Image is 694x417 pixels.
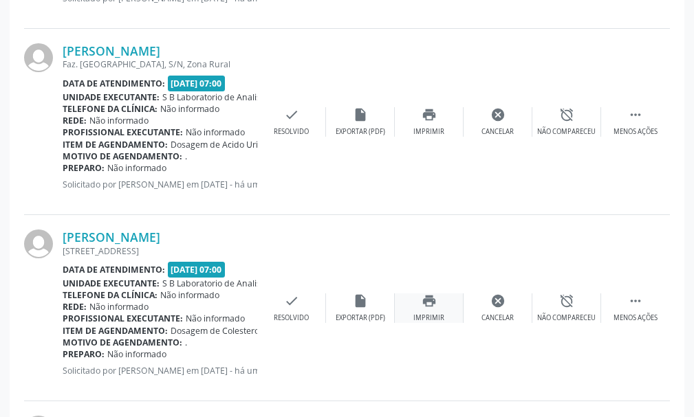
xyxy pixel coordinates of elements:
[171,325,310,337] span: Dosagem de Colesterol Hdl
[353,107,368,122] i: insert_drive_file
[63,78,165,89] b: Data de atendimento:
[63,179,257,190] p: Solicitado por [PERSON_NAME] em [DATE] - há um dia
[490,107,506,122] i: cancel
[63,313,183,324] b: Profissional executante:
[422,293,437,308] i: print
[628,293,643,308] i: 
[481,313,514,323] div: Cancelar
[63,348,105,360] b: Preparo:
[413,313,444,323] div: Imprimir
[422,107,437,122] i: print
[63,58,257,70] div: Faz. [GEOGRAPHIC_DATA], S/N, Zona Rural
[63,264,165,275] b: Data de atendimento:
[107,162,166,174] span: Não informado
[63,150,182,162] b: Motivo de agendamento:
[63,337,182,348] b: Motivo de agendamento:
[63,126,183,138] b: Profissional executante:
[63,115,87,126] b: Rede:
[162,278,294,289] span: S B Laboratorio de Analise Clinica
[481,127,514,137] div: Cancelar
[284,107,299,122] i: check
[171,139,304,150] span: Dosagem de Acido Urico
[24,43,53,72] img: img
[628,107,643,122] i: 
[89,115,149,126] span: Não informado
[160,103,219,115] span: Não informado
[89,301,149,313] span: Não informado
[24,229,53,258] img: img
[162,91,294,103] span: S B Laboratorio de Analise Clinica
[63,278,160,289] b: Unidade executante:
[614,313,658,323] div: Menos ações
[63,289,158,301] b: Telefone da clínica:
[63,162,105,174] b: Preparo:
[63,229,160,245] a: [PERSON_NAME]
[353,293,368,308] i: insert_drive_file
[63,325,168,337] b: Item de agendamento:
[336,313,385,323] div: Exportar (PDF)
[274,127,309,137] div: Resolvido
[413,127,444,137] div: Imprimir
[63,245,257,257] div: [STREET_ADDRESS]
[537,127,596,137] div: Não compareceu
[63,103,158,115] b: Telefone da clínica:
[63,91,160,103] b: Unidade executante:
[274,313,309,323] div: Resolvido
[186,313,245,324] span: Não informado
[63,365,257,376] p: Solicitado por [PERSON_NAME] em [DATE] - há um dia
[160,289,219,301] span: Não informado
[537,313,596,323] div: Não compareceu
[63,43,160,58] a: [PERSON_NAME]
[559,107,574,122] i: alarm_off
[559,293,574,308] i: alarm_off
[490,293,506,308] i: cancel
[185,337,187,348] span: .
[185,150,187,162] span: .
[168,76,226,91] span: [DATE] 07:00
[336,127,385,137] div: Exportar (PDF)
[107,348,166,360] span: Não informado
[63,301,87,313] b: Rede:
[168,262,226,278] span: [DATE] 07:00
[186,126,245,138] span: Não informado
[63,139,168,150] b: Item de agendamento:
[614,127,658,137] div: Menos ações
[284,293,299,308] i: check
